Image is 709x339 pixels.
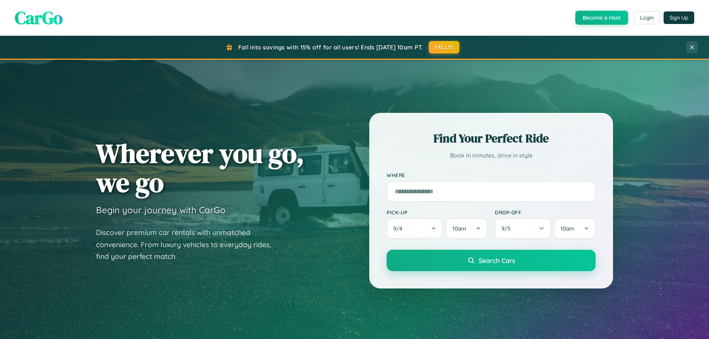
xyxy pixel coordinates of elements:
[96,204,226,215] h3: Begin your journey with CarGo
[561,225,575,232] span: 10am
[429,41,460,53] button: FALL15
[479,256,515,264] span: Search Cars
[387,209,487,215] label: Pick-up
[446,218,487,239] button: 10am
[387,172,596,178] label: Where
[387,130,596,146] h2: Find Your Perfect Ride
[387,218,443,239] button: 9/4
[664,11,694,24] button: Sign Up
[495,209,596,215] label: Drop-off
[96,139,304,197] h1: Wherever you go, we go
[554,218,596,239] button: 10am
[387,150,596,161] p: Book in minutes, drive in style
[15,6,63,30] span: CarGo
[501,225,514,232] span: 9 / 5
[575,11,628,25] button: Become a Host
[387,250,596,271] button: Search Cars
[96,226,281,263] p: Discover premium car rentals with unmatched convenience. From luxury vehicles to everyday rides, ...
[393,225,406,232] span: 9 / 4
[452,225,466,232] span: 10am
[238,44,423,51] span: Fall into savings with 15% off for all users! Ends [DATE] 10am PT.
[634,11,660,24] button: Login
[495,218,551,239] button: 9/5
